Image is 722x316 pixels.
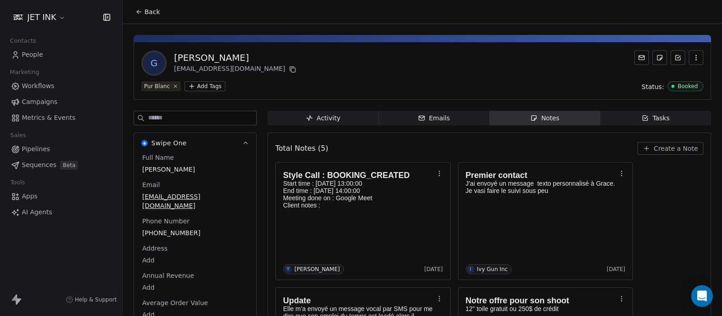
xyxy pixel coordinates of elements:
[142,256,248,265] span: Add
[283,171,434,180] h1: Style Call : BOOKING_CREATED
[466,171,617,180] h1: Premier contact
[642,82,664,91] span: Status:
[7,142,115,157] a: Pipelines
[477,266,508,272] div: Ivy Gun Inc
[22,207,52,217] span: AI Agents
[22,97,57,107] span: Campaigns
[144,82,170,90] div: Pur Blanc
[66,296,117,303] a: Help & Support
[141,140,148,146] img: Swipe One
[7,205,115,220] a: AI Agents
[75,296,117,303] span: Help & Support
[470,266,471,273] div: I
[466,296,617,305] h1: Notre offre pour son shoot
[140,244,169,253] span: Address
[22,192,38,201] span: Apps
[142,192,248,210] span: [EMAIL_ADDRESS][DOMAIN_NAME]
[143,52,165,74] span: G
[142,228,248,237] span: [PHONE_NUMBER]
[184,81,225,91] button: Add Tags
[294,266,340,272] div: [PERSON_NAME]
[7,110,115,125] a: Metrics & Events
[140,180,162,189] span: Email
[7,158,115,173] a: SequencesBeta
[642,114,670,123] div: Tasks
[140,271,196,280] span: Annual Revenue
[13,12,24,23] img: JET%20INK%20Metal.png
[275,143,328,154] span: Total Notes (5)
[306,114,340,123] div: Activity
[144,7,160,16] span: Back
[174,64,298,75] div: [EMAIL_ADDRESS][DOMAIN_NAME]
[22,160,56,170] span: Sequences
[418,114,450,123] div: Emails
[140,217,191,226] span: Phone Number
[151,138,187,148] span: Swipe One
[466,180,617,194] p: J’ai envoyé un message texto personnalisé à Grace. Je vasi faire le suivi sous peu
[22,81,55,91] span: Workflows
[22,144,50,154] span: Pipelines
[654,144,698,153] span: Create a Note
[22,50,43,59] span: People
[7,189,115,204] a: Apps
[7,47,115,62] a: People
[140,153,176,162] span: Full Name
[142,283,248,292] span: Add
[7,94,115,109] a: Campaigns
[134,133,256,153] button: Swipe OneSwipe One
[283,296,434,305] h1: Update
[637,142,703,155] button: Create a Note
[283,180,434,209] p: Start time : [DATE] 13:00:00 End time : [DATE] 14:00:00 Meeting done on : Google Meet Client notes :
[691,285,713,307] div: Open Intercom Messenger
[6,128,30,142] span: Sales
[287,266,289,273] div: Y
[60,161,78,170] span: Beta
[7,79,115,94] a: Workflows
[27,11,56,23] span: JET INK
[11,10,68,25] button: JET INK
[677,83,698,89] div: Booked
[607,266,625,273] span: [DATE]
[140,298,210,307] span: Average Order Value
[174,51,298,64] div: [PERSON_NAME]
[424,266,443,273] span: [DATE]
[142,165,248,174] span: [PERSON_NAME]
[22,113,75,123] span: Metrics & Events
[6,176,29,189] span: Tools
[6,65,43,79] span: Marketing
[466,305,617,312] p: 12" toile gratuit ou 250$ de crédit
[130,4,165,20] button: Back
[6,34,40,48] span: Contacts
